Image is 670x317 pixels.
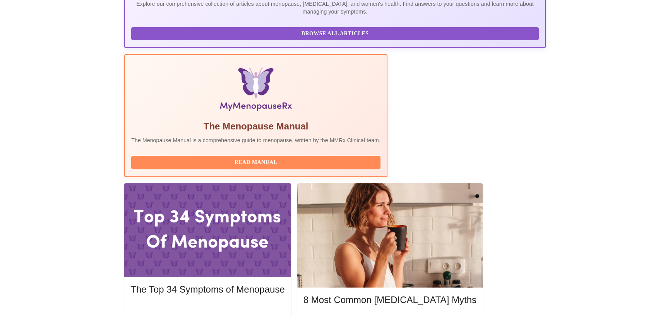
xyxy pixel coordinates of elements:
[131,27,539,41] button: Browse All Articles
[171,67,341,114] img: Menopause Manual
[131,158,382,165] a: Read Manual
[130,305,286,312] a: Read More
[131,30,541,36] a: Browse All Articles
[139,158,373,167] span: Read Manual
[303,294,476,306] h5: 8 Most Common [MEDICAL_DATA] Myths
[138,305,277,314] span: Read More
[131,156,380,169] button: Read Manual
[131,136,380,144] p: The Menopause Manual is a comprehensive guide to menopause, written by the MMRx Clinical team.
[131,120,380,133] h5: The Menopause Manual
[139,29,531,39] span: Browse All Articles
[130,303,284,316] button: Read More
[130,283,284,296] h5: The Top 34 Symptoms of Menopause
